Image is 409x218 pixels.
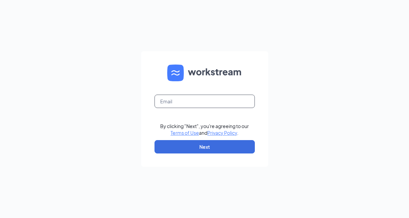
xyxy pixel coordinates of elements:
[167,65,242,81] img: WS logo and Workstream text
[155,140,255,153] button: Next
[155,95,255,108] input: Email
[160,123,249,136] div: By clicking "Next", you're agreeing to our and .
[207,130,237,136] a: Privacy Policy
[171,130,199,136] a: Terms of Use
